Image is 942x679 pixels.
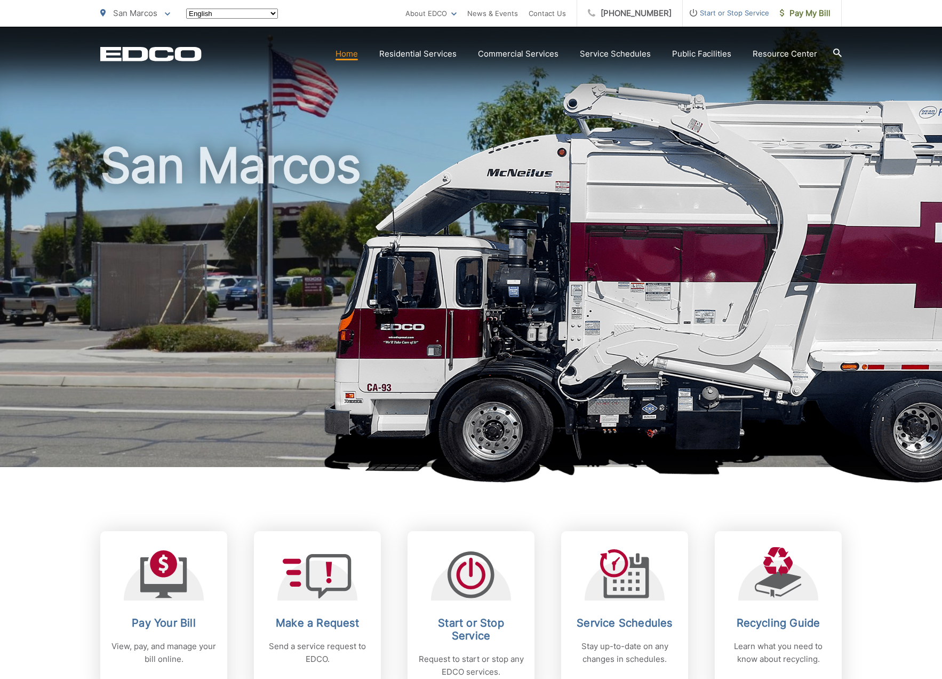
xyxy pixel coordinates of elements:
[725,617,831,629] h2: Recycling Guide
[572,617,677,629] h2: Service Schedules
[672,48,731,60] a: Public Facilities
[405,7,457,20] a: About EDCO
[529,7,566,20] a: Contact Us
[418,653,524,678] p: Request to start or stop any EDCO services.
[572,640,677,666] p: Stay up-to-date on any changes in schedules.
[113,8,157,18] span: San Marcos
[725,640,831,666] p: Learn what you need to know about recycling.
[379,48,457,60] a: Residential Services
[753,48,817,60] a: Resource Center
[467,7,518,20] a: News & Events
[418,617,524,642] h2: Start or Stop Service
[100,46,202,61] a: EDCD logo. Return to the homepage.
[780,7,831,20] span: Pay My Bill
[265,617,370,629] h2: Make a Request
[100,139,842,477] h1: San Marcos
[186,9,278,19] select: Select a language
[265,640,370,666] p: Send a service request to EDCO.
[478,48,558,60] a: Commercial Services
[580,48,651,60] a: Service Schedules
[111,617,217,629] h2: Pay Your Bill
[111,640,217,666] p: View, pay, and manage your bill online.
[336,48,358,60] a: Home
